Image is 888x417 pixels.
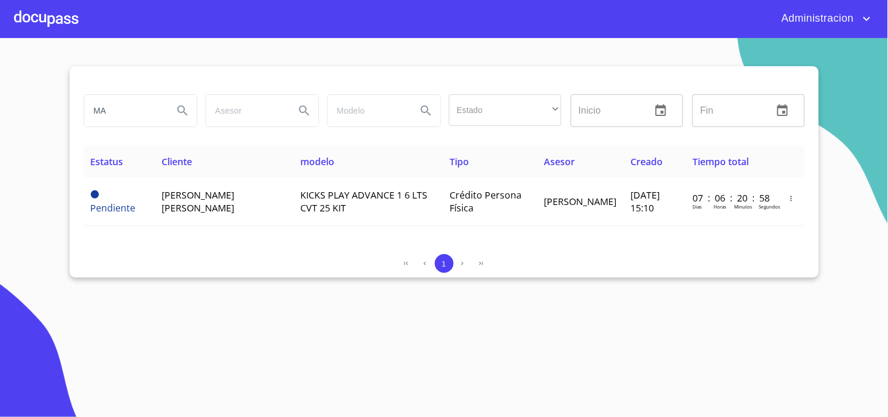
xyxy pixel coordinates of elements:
span: [PERSON_NAME] [PERSON_NAME] [162,189,234,214]
span: Crédito Persona Física [450,189,522,214]
span: 1 [442,259,446,268]
span: Pendiente [91,201,136,214]
p: Horas [714,203,726,210]
button: Search [169,97,197,125]
input: search [206,95,286,127]
span: Estatus [91,155,124,168]
button: account of current user [773,9,874,28]
button: Search [412,97,440,125]
span: Tipo [450,155,469,168]
div: ​ [449,94,561,126]
p: Dias [692,203,702,210]
span: Creado [630,155,663,168]
p: 07 : 06 : 20 : 58 [692,192,772,204]
span: modelo [300,155,334,168]
input: search [328,95,407,127]
input: search [84,95,164,127]
span: Pendiente [91,190,99,199]
span: [PERSON_NAME] [544,195,616,208]
span: Cliente [162,155,192,168]
span: Tiempo total [692,155,749,168]
span: Asesor [544,155,575,168]
span: [DATE] 15:10 [630,189,660,214]
span: KICKS PLAY ADVANCE 1 6 LTS CVT 25 KIT [300,189,427,214]
span: Administracion [773,9,860,28]
p: Segundos [759,203,780,210]
button: Search [290,97,318,125]
button: 1 [435,254,454,273]
p: Minutos [734,203,752,210]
